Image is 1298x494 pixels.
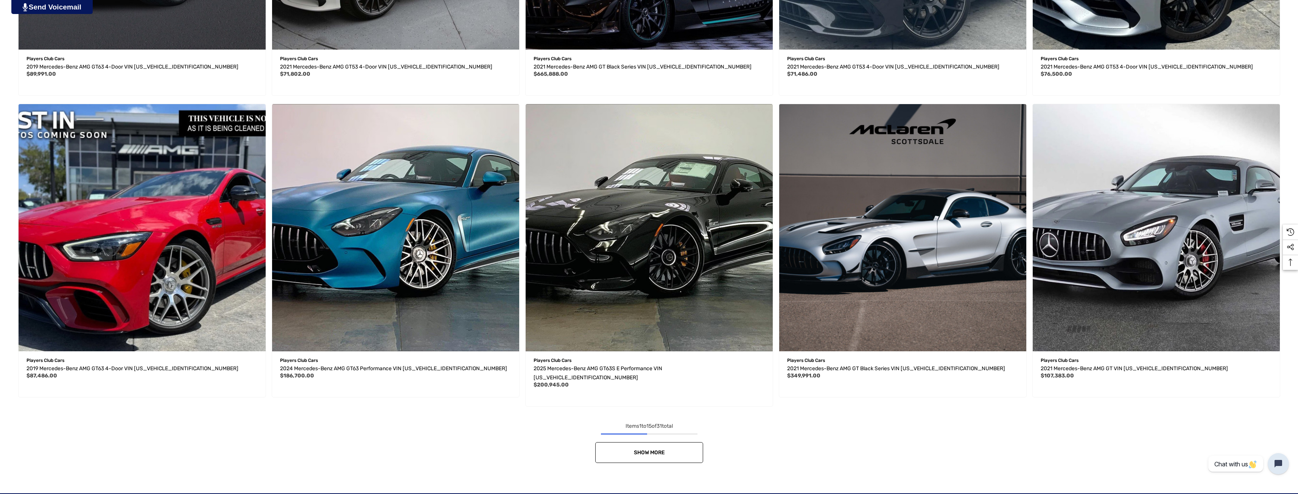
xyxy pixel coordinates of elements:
[1287,243,1294,251] svg: Social Media
[23,3,28,11] img: PjwhLS0gR2VuZXJhdG9yOiBHcmF2aXQuaW8gLS0+PHN2ZyB4bWxucz0iaHR0cDovL3d3dy53My5vcmcvMjAwMC9zdmciIHhtb...
[787,365,1005,372] span: 2021 Mercedes-Benz AMG GT Black Series VIN [US_VEHICLE_IDENTIFICATION_NUMBER]
[26,364,258,373] a: 2019 Mercedes-Benz AMG GT63 4-Door VIN WDD7X8JB5KA001446,$87,486.00
[272,104,519,351] a: 2024 Mercedes-Benz AMG GT63 Performance VIN W1KRJ7JB1RF001039,$186,700.00
[787,355,1018,365] p: Players Club Cars
[280,372,314,379] span: $186,700.00
[1041,364,1272,373] a: 2021 Mercedes-Benz AMG GT VIN W1KYJ8CA5MA041801,$107,383.00
[787,54,1018,64] p: Players Club Cars
[280,71,310,77] span: $71,802.00
[787,372,820,379] span: $349,991.00
[534,365,662,381] span: 2025 Mercedes-Benz AMG GT63S E Performance VIN [US_VEHICLE_IDENTIFICATION_NUMBER]
[280,364,511,373] a: 2024 Mercedes-Benz AMG GT63 Performance VIN W1KRJ7JB1RF001039,$186,700.00
[526,104,773,351] img: For Sale: 2025 Mercedes-Benz AMG GT63S E Performance VIN W1KRJ8CB6SF005550
[787,71,817,77] span: $71,486.00
[280,62,511,72] a: 2021 Mercedes-Benz AMG GT53 4-Door VIN W1K7X6BB0MA038491,$71,802.00
[19,104,266,351] a: 2019 Mercedes-Benz AMG GT63 4-Door VIN WDD7X8JB5KA001446,$87,486.00
[19,104,266,351] img: For Sale: 2019 Mercedes-Benz AMG GT63 4-Door VIN WDD7X8JB5KA001446
[1287,228,1294,236] svg: Recently Viewed
[526,104,773,351] a: 2025 Mercedes-Benz AMG GT63S E Performance VIN W1KRJ8CB6SF005550,$200,945.00
[1041,64,1253,70] span: 2021 Mercedes-Benz AMG GT53 4-Door VIN [US_VEHICLE_IDENTIFICATION_NUMBER]
[26,62,258,72] a: 2019 Mercedes-Benz AMG GT63 4-Door VIN WDD7X8KB3KA007387,$89,991.00
[26,64,238,70] span: 2019 Mercedes-Benz AMG GT63 4-Door VIN [US_VEHICLE_IDENTIFICATION_NUMBER]
[1041,355,1272,365] p: Players Club Cars
[657,423,662,429] span: 31
[787,64,999,70] span: 2021 Mercedes-Benz AMG GT53 4-Door VIN [US_VEHICLE_IDENTIFICATION_NUMBER]
[787,364,1018,373] a: 2021 Mercedes-Benz AMG GT Black Series VIN W1KYJ8BA9MA041804,$349,991.00
[779,104,1026,351] a: 2021 Mercedes-Benz AMG GT Black Series VIN W1KYJ8BA9MA041804,$349,991.00
[280,365,507,372] span: 2024 Mercedes-Benz AMG GT63 Performance VIN [US_VEHICLE_IDENTIFICATION_NUMBER]
[1033,104,1280,351] a: 2021 Mercedes-Benz AMG GT VIN W1KYJ8CA5MA041801,$107,383.00
[26,355,258,365] p: Players Club Cars
[1041,62,1272,72] a: 2021 Mercedes-Benz AMG GT53 4-Door VIN W1K7X6BB0MA035218,$76,500.00
[272,104,519,351] img: For Sale: 2024 Mercedes-Benz AMG GT63 Performance VIN W1KRJ7JB1RF001039
[1283,259,1298,266] svg: Top
[534,54,765,64] p: Players Club Cars
[633,449,665,456] span: Show More
[15,422,1283,463] nav: pagination
[534,71,568,77] span: $665,888.00
[534,64,752,70] span: 2021 Mercedes-Benz AMG GT Black Series VIN [US_VEHICLE_IDENTIFICATION_NUMBER]
[1033,104,1280,351] img: For Sale: 2021 Mercedes-Benz AMG GT VIN W1KYJ8CA5MA041801
[534,355,765,365] p: Players Club Cars
[26,71,56,77] span: $89,991.00
[639,423,641,429] span: 1
[534,364,765,382] a: 2025 Mercedes-Benz AMG GT63S E Performance VIN W1KRJ8CB6SF005550,$200,945.00
[15,422,1283,431] div: Items to of total
[534,382,569,388] span: $200,945.00
[779,104,1026,351] img: For Sale: 2021 Mercedes-Benz AMG GT Black Series VIN W1KYJ8BA9MA041804
[280,64,492,70] span: 2021 Mercedes-Benz AMG GT53 4-Door VIN [US_VEHICLE_IDENTIFICATION_NUMBER]
[1041,365,1228,372] span: 2021 Mercedes-Benz AMG GT VIN [US_VEHICLE_IDENTIFICATION_NUMBER]
[1041,54,1272,64] p: Players Club Cars
[26,365,238,372] span: 2019 Mercedes-Benz AMG GT63 4-Door VIN [US_VEHICLE_IDENTIFICATION_NUMBER]
[534,62,765,72] a: 2021 Mercedes-Benz AMG GT Black Series VIN W1KYJ8BA6MA041856,$665,888.00
[26,372,57,379] span: $87,486.00
[595,442,703,463] a: Show More
[1041,372,1074,379] span: $107,383.00
[646,423,652,429] span: 15
[787,62,1018,72] a: 2021 Mercedes-Benz AMG GT53 4-Door VIN W1K7X6BB9MA037002,$71,486.00
[1041,71,1072,77] span: $76,500.00
[280,355,511,365] p: Players Club Cars
[26,54,258,64] p: Players Club Cars
[280,54,511,64] p: Players Club Cars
